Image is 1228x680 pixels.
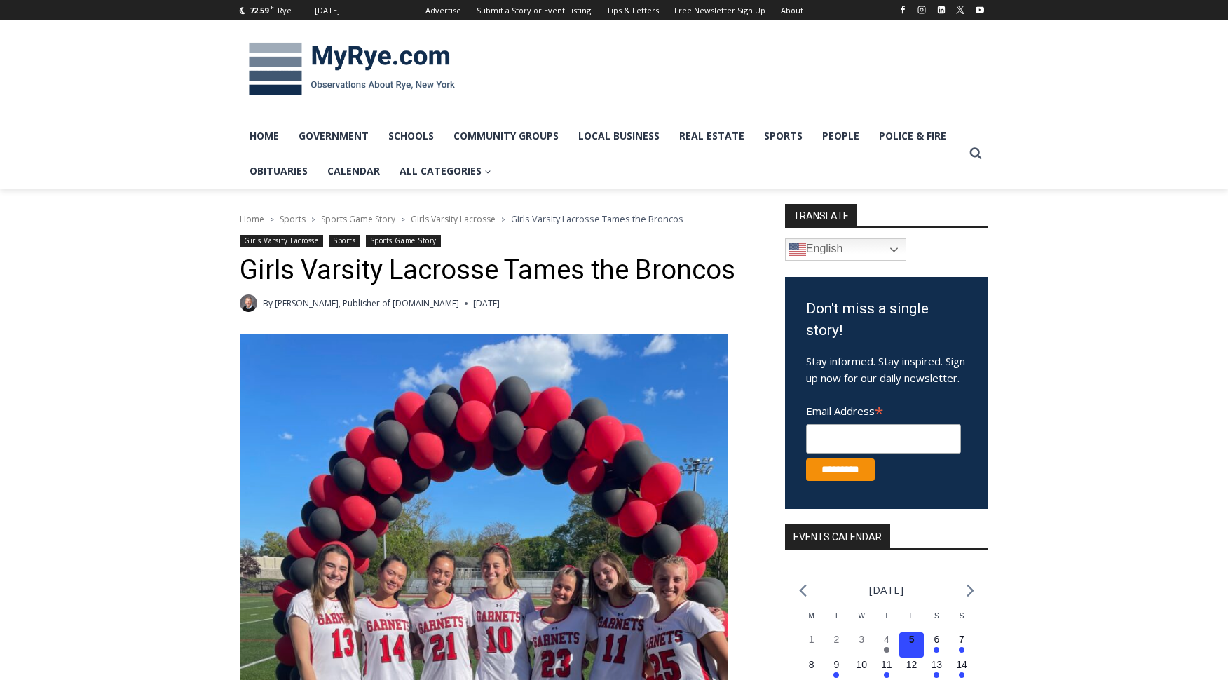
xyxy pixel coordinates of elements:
a: X [952,1,969,18]
a: All Categories [390,154,501,189]
a: Girls Varsity Lacrosse [411,213,496,225]
span: F [271,3,274,11]
a: Next month [967,584,974,597]
a: Community Groups [444,118,568,154]
time: 14 [956,659,967,670]
em: Has events [959,672,964,678]
a: Real Estate [669,118,754,154]
time: 12 [906,659,917,670]
span: T [834,612,838,620]
em: Has events [884,647,889,653]
span: S [934,612,939,620]
div: Rye [278,4,292,17]
em: Has events [934,672,939,678]
span: M [809,612,814,620]
time: 10 [856,659,867,670]
div: Saturday [924,611,949,632]
button: View Search Form [963,141,988,166]
span: W [858,612,864,620]
time: 6 [934,634,939,645]
a: Local Business [568,118,669,154]
div: Friday [899,611,925,632]
a: Government [289,118,378,154]
a: Facebook [894,1,911,18]
a: Sports Game Story [366,235,441,247]
time: 2 [834,634,840,645]
div: Wednesday [849,611,874,632]
em: Has events [884,672,889,678]
span: T [885,612,889,620]
img: MyRye.com [240,33,464,106]
button: 3 [849,632,874,658]
a: Schools [378,118,444,154]
span: 72.59 [250,5,268,15]
button: 7 Has events [949,632,974,658]
time: 7 [959,634,964,645]
nav: Primary Navigation [240,118,963,189]
time: 5 [909,634,915,645]
button: 2 [824,632,850,658]
button: 1 [799,632,824,658]
em: Has events [833,672,839,678]
strong: TRANSLATE [785,204,857,226]
nav: Breadcrumbs [240,212,748,226]
a: Sports [280,213,306,225]
em: Has events [959,647,964,653]
h3: Don't miss a single story! [806,298,967,342]
span: S [960,612,964,620]
em: Has events [934,647,939,653]
a: People [812,118,869,154]
a: Instagram [913,1,930,18]
span: By [263,297,273,310]
a: Sports [329,235,360,247]
a: Police & Fire [869,118,956,154]
time: 8 [809,659,814,670]
label: Email Address [806,397,961,422]
div: [DATE] [315,4,340,17]
span: > [501,215,505,224]
h1: Girls Varsity Lacrosse Tames the Broncos [240,254,748,287]
a: Previous month [799,584,807,597]
div: Thursday [874,611,899,632]
a: Sports Game Story [321,213,395,225]
a: Girls Varsity Lacrosse [240,235,323,247]
a: YouTube [971,1,988,18]
a: Calendar [318,154,390,189]
div: Monday [799,611,824,632]
time: 1 [809,634,814,645]
span: F [910,612,914,620]
button: 6 Has events [924,632,949,658]
a: Home [240,118,289,154]
span: Girls Varsity Lacrosse Tames the Broncos [511,212,683,225]
li: [DATE] [869,580,903,599]
time: 13 [932,659,943,670]
time: 4 [884,634,889,645]
time: 9 [834,659,840,670]
a: Author image [240,294,257,312]
span: All Categories [400,163,491,179]
time: 3 [859,634,864,645]
a: Sports [754,118,812,154]
time: 11 [881,659,892,670]
button: 5 [899,632,925,658]
img: en [789,241,806,258]
span: > [311,215,315,224]
p: Stay informed. Stay inspired. Sign up now for our daily newsletter. [806,353,967,386]
h2: Events Calendar [785,524,890,548]
a: Home [240,213,264,225]
div: Tuesday [824,611,850,632]
time: [DATE] [473,297,500,310]
a: Obituaries [240,154,318,189]
span: > [401,215,405,224]
button: 4 Has events [874,632,899,658]
a: Linkedin [933,1,950,18]
a: [PERSON_NAME], Publisher of [DOMAIN_NAME] [275,297,459,309]
span: > [270,215,274,224]
a: English [785,238,906,261]
div: Sunday [949,611,974,632]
